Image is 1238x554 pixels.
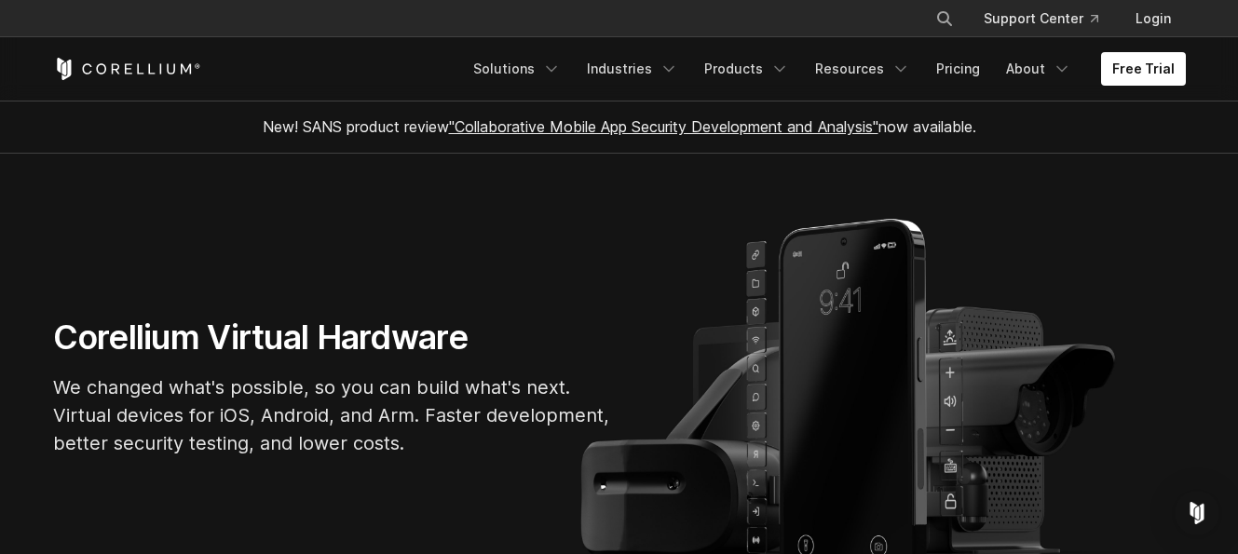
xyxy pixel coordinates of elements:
a: Support Center [969,2,1113,35]
h1: Corellium Virtual Hardware [53,317,612,358]
a: Login [1121,2,1186,35]
a: Resources [804,52,921,86]
a: Pricing [925,52,991,86]
a: About [995,52,1082,86]
button: Search [928,2,961,35]
a: Industries [576,52,689,86]
a: "Collaborative Mobile App Security Development and Analysis" [449,117,878,136]
a: Corellium Home [53,58,201,80]
p: We changed what's possible, so you can build what's next. Virtual devices for iOS, Android, and A... [53,373,612,457]
a: Free Trial [1101,52,1186,86]
span: New! SANS product review now available. [263,117,976,136]
div: Open Intercom Messenger [1175,491,1219,535]
a: Products [693,52,800,86]
div: Navigation Menu [462,52,1186,86]
a: Solutions [462,52,572,86]
div: Navigation Menu [913,2,1186,35]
